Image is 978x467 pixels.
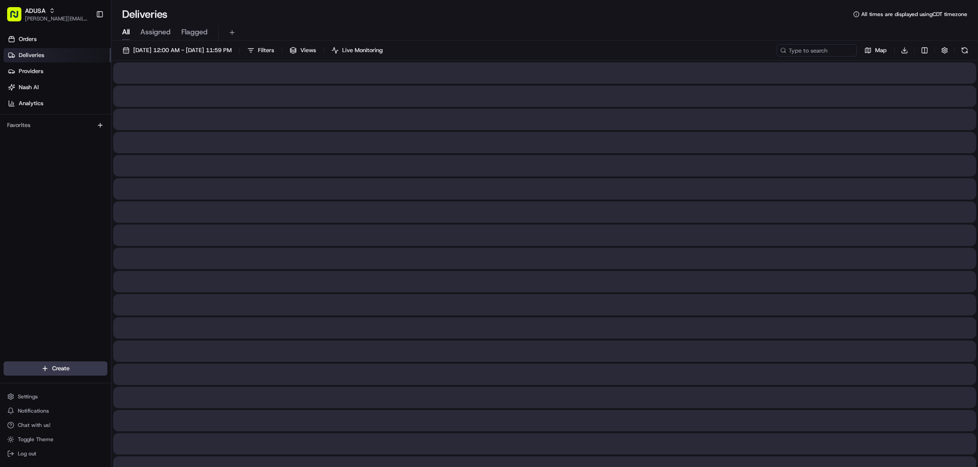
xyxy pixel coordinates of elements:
[4,32,111,46] a: Orders
[860,44,891,57] button: Map
[243,44,278,57] button: Filters
[300,46,316,54] span: Views
[258,46,274,54] span: Filters
[19,35,37,43] span: Orders
[18,450,36,457] span: Log out
[119,44,236,57] button: [DATE] 12:00 AM - [DATE] 11:59 PM
[19,67,43,75] span: Providers
[4,433,107,446] button: Toggle Theme
[122,7,168,21] h1: Deliveries
[122,27,130,37] span: All
[52,365,70,373] span: Create
[4,419,107,431] button: Chat with us!
[19,83,39,91] span: Nash AI
[4,80,111,94] a: Nash AI
[18,393,38,400] span: Settings
[4,361,107,376] button: Create
[25,6,45,15] button: ADUSA
[4,96,111,111] a: Analytics
[140,27,171,37] span: Assigned
[327,44,387,57] button: Live Monitoring
[4,118,107,132] div: Favorites
[18,436,53,443] span: Toggle Theme
[133,46,232,54] span: [DATE] 12:00 AM - [DATE] 11:59 PM
[777,44,857,57] input: Type to search
[4,390,107,403] button: Settings
[4,405,107,417] button: Notifications
[4,48,111,62] a: Deliveries
[4,4,92,25] button: ADUSA[PERSON_NAME][EMAIL_ADDRESS][PERSON_NAME][PERSON_NAME][DOMAIN_NAME]
[18,422,50,429] span: Chat with us!
[286,44,320,57] button: Views
[4,447,107,460] button: Log out
[342,46,383,54] span: Live Monitoring
[4,64,111,78] a: Providers
[875,46,887,54] span: Map
[181,27,208,37] span: Flagged
[18,407,49,414] span: Notifications
[861,11,967,18] span: All times are displayed using CDT timezone
[25,15,89,22] button: [PERSON_NAME][EMAIL_ADDRESS][PERSON_NAME][PERSON_NAME][DOMAIN_NAME]
[19,99,43,107] span: Analytics
[19,51,44,59] span: Deliveries
[958,44,971,57] button: Refresh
